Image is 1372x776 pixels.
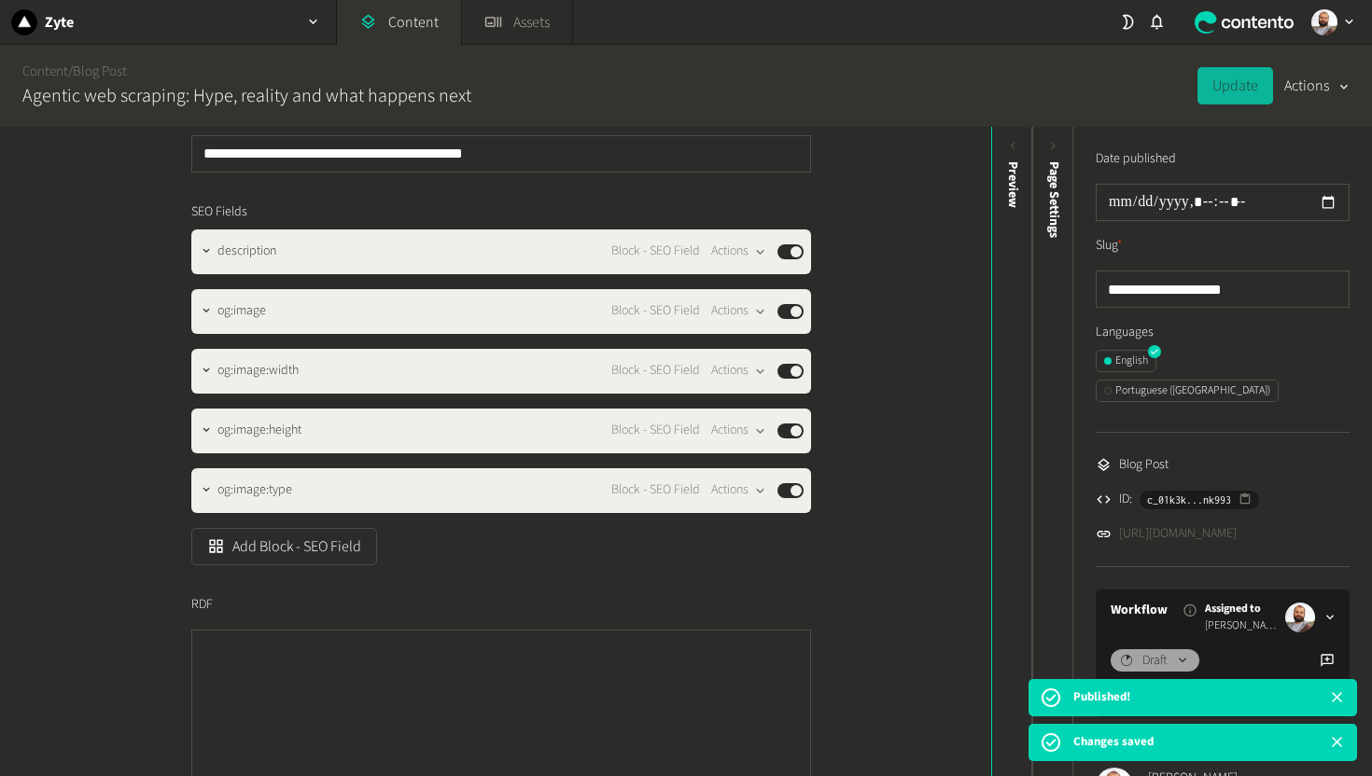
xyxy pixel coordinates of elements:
label: Date published [1096,149,1176,169]
span: Block - SEO Field [611,480,700,500]
span: og:image:width [217,361,299,381]
span: Block - SEO Field [611,361,700,381]
span: Block - SEO Field [611,301,700,321]
span: / [68,62,73,81]
span: og:image:height [217,421,301,440]
button: Actions [711,241,766,263]
span: RDF [191,595,213,615]
span: og:image [217,301,266,321]
img: Cleber Alexandre [1311,9,1337,35]
span: Assigned to [1205,601,1278,617]
span: Page Settings [1044,161,1064,238]
div: English [1104,353,1148,369]
a: Blog Post [73,62,127,81]
button: Actions [711,479,766,502]
span: [PERSON_NAME] [1205,617,1278,634]
a: Workflow [1111,601,1168,620]
button: Actions [711,420,766,442]
span: Draft [1142,651,1168,671]
button: Actions [1284,67,1350,104]
button: Update [1197,67,1273,104]
button: Actions [711,300,766,323]
button: Add Block - SEO Field [191,528,377,565]
span: description [217,242,276,261]
img: Cleber Alexandre [1285,603,1315,632]
a: [URL][DOMAIN_NAME] [1119,524,1237,544]
span: Block - SEO Field [611,421,700,440]
span: Blog Post [1119,455,1169,475]
button: Actions [711,360,766,382]
button: Draft [1111,649,1199,672]
button: c_01k3k...nk993 [1140,491,1259,509]
span: ID: [1119,490,1132,509]
div: Preview [1003,161,1023,208]
a: Content [22,62,68,81]
button: English [1096,350,1156,372]
span: Block - SEO Field [611,242,700,261]
label: Slug [1096,236,1123,256]
button: Portuguese ([GEOGRAPHIC_DATA]) [1096,380,1279,402]
label: Languages [1096,323,1350,342]
h2: Zyte [45,11,74,34]
div: Portuguese ([GEOGRAPHIC_DATA]) [1104,382,1270,399]
span: og:image:type [217,480,292,500]
img: Zyte [11,9,37,35]
span: c_01k3k...nk993 [1147,492,1231,508]
h2: Agentic web scraping: Hype, reality and what happens next [22,82,471,110]
p: Changes saved [1073,733,1154,752]
span: SEO Fields [191,202,247,222]
p: Published! [1073,688,1130,707]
